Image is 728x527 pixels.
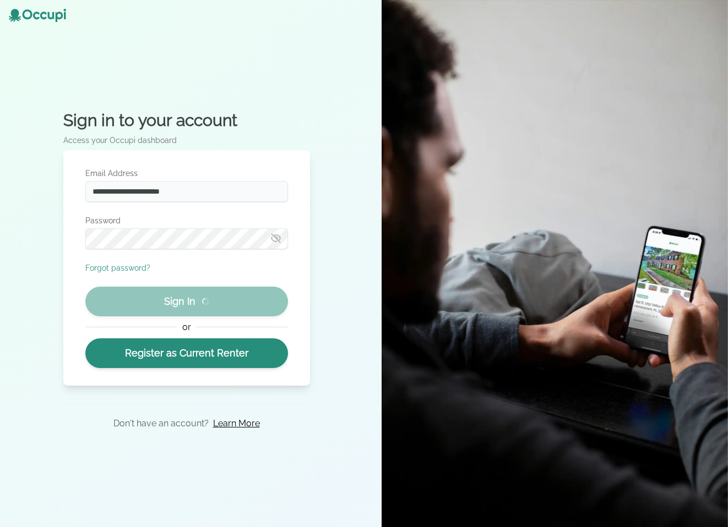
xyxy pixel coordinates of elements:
p: Don't have an account? [113,417,209,430]
p: Access your Occupi dashboard [63,135,310,146]
h2: Sign in to your account [63,111,310,130]
a: Learn More [213,417,260,430]
a: Register as Current Renter [85,338,288,368]
label: Email Address [85,168,288,179]
button: Forgot password? [85,262,150,273]
label: Password [85,215,288,226]
span: or [177,321,196,334]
